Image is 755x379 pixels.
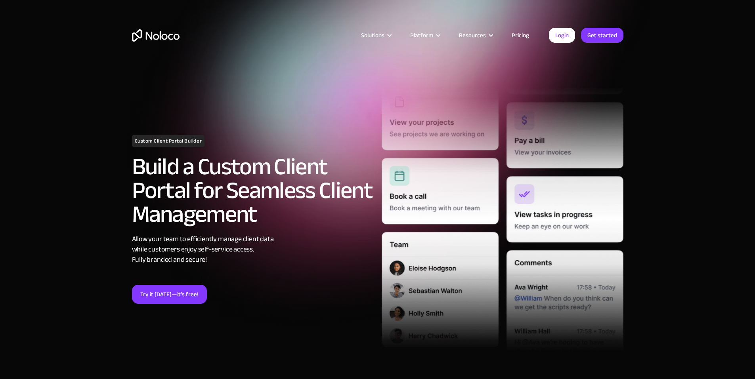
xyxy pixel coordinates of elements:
[132,285,207,304] a: Try it [DATE]—it’s free!
[132,29,180,42] a: home
[502,30,539,40] a: Pricing
[410,30,433,40] div: Platform
[549,28,575,43] a: Login
[459,30,486,40] div: Resources
[400,30,449,40] div: Platform
[351,30,400,40] div: Solutions
[581,28,623,43] a: Get started
[132,234,374,265] div: Allow your team to efficiently manage client data while customers enjoy self-service access. Full...
[361,30,384,40] div: Solutions
[449,30,502,40] div: Resources
[132,155,374,226] h2: Build a Custom Client Portal for Seamless Client Management
[132,135,205,147] h1: Custom Client Portal Builder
